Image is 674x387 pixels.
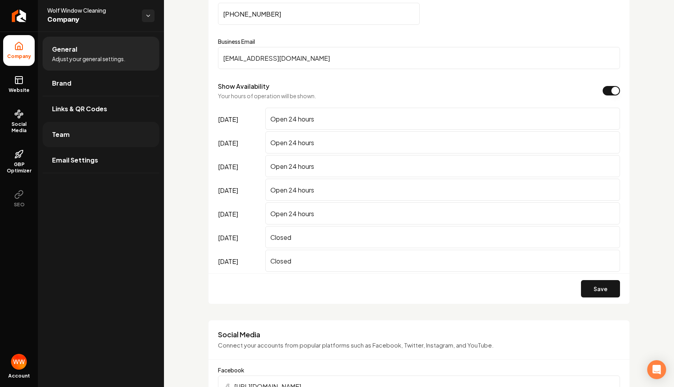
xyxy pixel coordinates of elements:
span: GBP Optimizer [3,161,35,174]
label: [DATE] [218,202,262,226]
span: Social Media [3,121,35,134]
span: Links & QR Codes [52,104,107,114]
input: Enter hours [265,202,620,224]
img: Rebolt Logo [12,9,26,22]
label: [DATE] [218,131,262,155]
button: Save [581,280,620,297]
a: Team [43,122,159,147]
span: Brand [52,79,71,88]
div: Open Intercom Messenger [647,360,666,379]
input: Enter hours [265,131,620,153]
a: Brand [43,71,159,96]
input: Enter hours [265,179,620,201]
span: Email Settings [52,155,98,165]
label: [DATE] [218,108,262,131]
span: Account [8,373,30,379]
button: SEO [3,183,35,214]
label: [DATE] [218,250,262,273]
a: Website [3,69,35,100]
span: Company [47,14,136,25]
label: [DATE] [218,179,262,202]
span: Wolf Window Cleaning [47,6,136,14]
span: General [52,45,77,54]
p: Your hours of operation will be shown. [218,92,316,100]
a: Links & QR Codes [43,96,159,122]
span: SEO [11,202,28,208]
a: GBP Optimizer [3,143,35,180]
label: [DATE] [218,226,262,250]
span: Team [52,130,70,139]
label: [DATE] [218,155,262,179]
input: Enter hours [265,155,620,177]
input: Enter hours [265,250,620,272]
input: Business Email [218,47,620,69]
a: Social Media [3,103,35,140]
a: Email Settings [43,148,159,173]
p: Connect your accounts from popular platforms such as Facebook, Twitter, Instagram, and YouTube. [218,341,620,350]
span: Adjust your general settings. [52,55,125,63]
label: Facebook [218,366,620,374]
img: Will Wallace [11,354,27,370]
label: Show Availability [218,82,269,90]
span: Company [4,53,34,60]
span: Website [6,87,33,93]
input: Enter hours [265,108,620,130]
h3: Social Media [218,330,620,339]
label: Business Email [218,37,620,45]
button: Open user button [11,354,27,370]
input: Enter hours [265,226,620,248]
